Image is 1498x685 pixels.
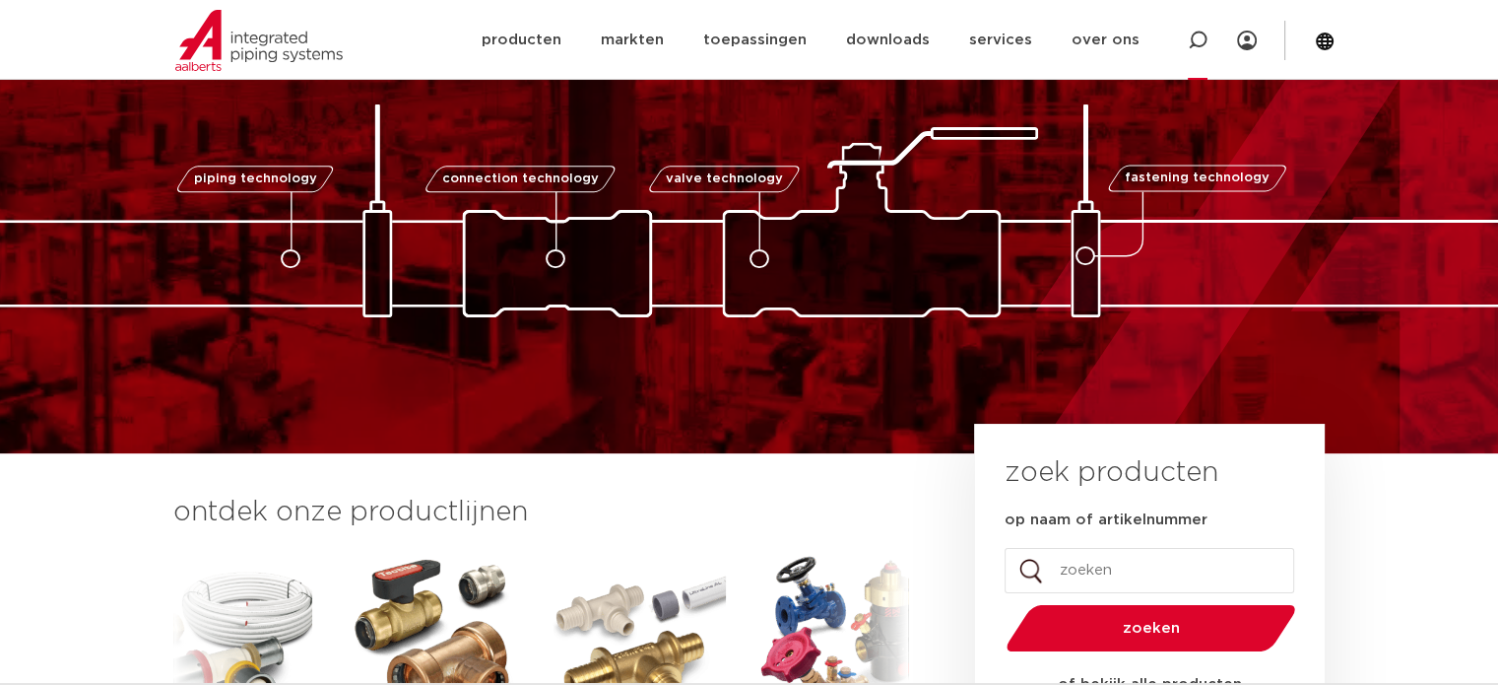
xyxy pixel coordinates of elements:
[1005,511,1207,530] label: op naam of artikelnummer
[1005,453,1218,493] h3: zoek producten
[998,603,1303,653] button: zoeken
[666,172,783,185] span: valve technology
[1005,548,1294,593] input: zoeken
[1057,621,1245,636] span: zoeken
[1125,172,1270,185] span: fastening technology
[173,493,908,532] h3: ontdek onze productlijnen
[194,172,317,185] span: piping technology
[441,172,598,185] span: connection technology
